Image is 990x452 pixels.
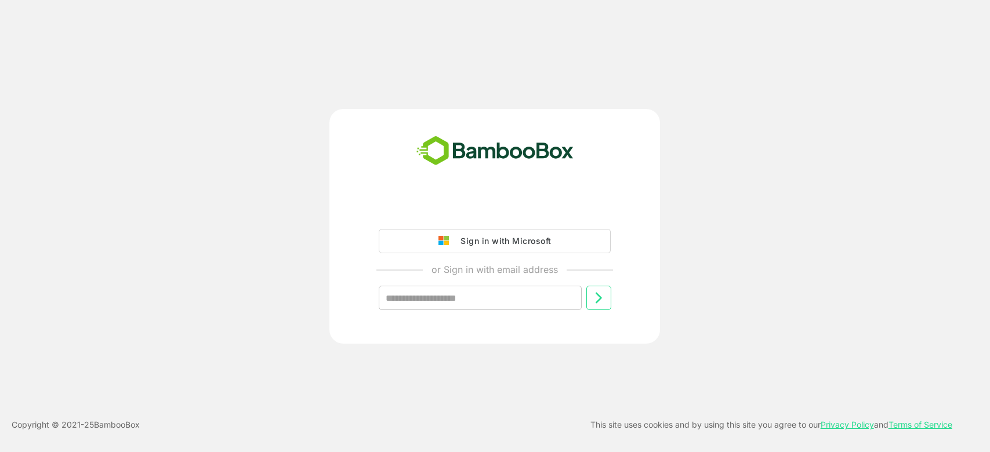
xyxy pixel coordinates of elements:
[373,196,617,222] iframe: Sign in with Google Button
[12,418,140,432] p: Copyright © 2021- 25 BambooBox
[821,420,874,429] a: Privacy Policy
[455,234,551,249] div: Sign in with Microsoft
[889,420,952,429] a: Terms of Service
[431,263,558,276] p: or Sign in with email address
[590,418,952,432] p: This site uses cookies and by using this site you agree to our and
[438,236,455,246] img: google
[410,132,580,170] img: bamboobox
